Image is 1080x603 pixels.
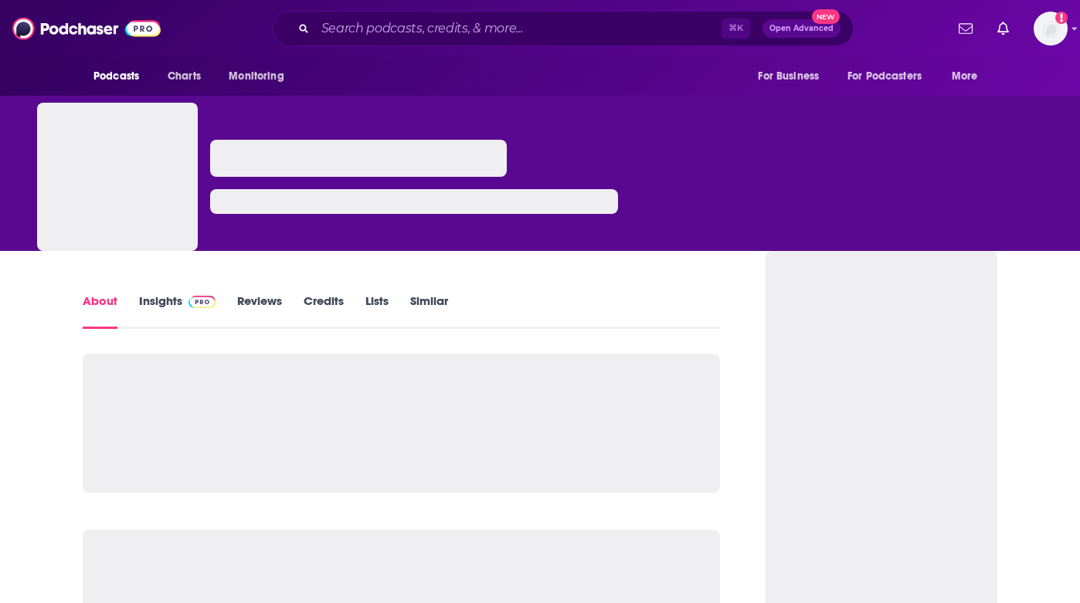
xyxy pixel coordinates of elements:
[218,62,304,91] button: open menu
[188,296,216,308] img: Podchaser Pro
[304,293,344,329] a: Credits
[12,14,161,43] img: Podchaser - Follow, Share and Rate Podcasts
[410,293,448,329] a: Similar
[747,62,838,91] button: open menu
[1034,12,1068,46] button: Show profile menu
[139,293,216,329] a: InsightsPodchaser Pro
[758,66,819,87] span: For Business
[273,11,854,46] div: Search podcasts, credits, & more...
[93,66,139,87] span: Podcasts
[991,15,1015,42] a: Show notifications dropdown
[847,66,922,87] span: For Podcasters
[229,66,284,87] span: Monitoring
[168,66,201,87] span: Charts
[158,62,210,91] a: Charts
[315,16,722,41] input: Search podcasts, credits, & more...
[365,293,389,329] a: Lists
[722,19,750,39] span: ⌘ K
[941,62,997,91] button: open menu
[83,62,159,91] button: open menu
[952,66,978,87] span: More
[812,9,840,24] span: New
[237,293,282,329] a: Reviews
[762,19,841,38] button: Open AdvancedNew
[83,293,117,329] a: About
[1034,12,1068,46] span: Logged in as patiencebaldacci
[837,62,944,91] button: open menu
[1055,12,1068,24] svg: Add a profile image
[953,15,979,42] a: Show notifications dropdown
[769,25,834,32] span: Open Advanced
[1034,12,1068,46] img: User Profile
